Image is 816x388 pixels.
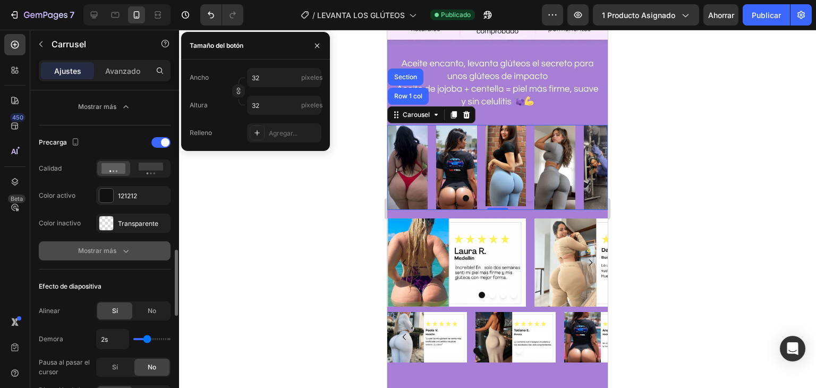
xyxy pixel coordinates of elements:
[105,66,140,75] font: Avanzado
[118,192,137,200] font: 121212
[190,101,208,109] font: Altura
[39,97,171,116] button: Mostrar más
[190,41,243,49] font: Tamaño del botón
[387,30,608,388] iframe: Área de diseño
[52,39,86,49] font: Carrusel
[39,241,171,260] button: Mostrar más
[39,335,63,343] font: Demora
[708,11,734,20] font: Ahorrar
[12,114,23,121] font: 450
[602,11,675,20] font: 1 producto asignado
[39,282,101,290] font: Efecto de diapositiva
[752,11,781,20] font: Publicar
[190,73,209,81] font: Ancho
[247,68,321,87] input: píxeles
[4,4,79,26] button: 7
[70,10,74,20] font: 7
[148,307,156,315] font: No
[97,330,129,349] input: Auto
[190,129,212,137] font: Relleno
[39,191,75,199] font: Color activo
[11,195,23,203] font: Beta
[269,129,297,137] font: Agregar...
[54,66,81,75] font: Ajustes
[112,363,118,371] font: Sí
[780,336,805,361] div: Abrir Intercom Messenger
[78,247,116,255] font: Mostrar más
[118,220,158,227] font: Transparente
[312,11,315,20] font: /
[39,138,67,146] font: Precarga
[743,4,790,26] button: Publicar
[301,73,322,81] font: píxeles
[200,4,243,26] div: Deshacer/Rehacer
[78,103,116,111] font: Mostrar más
[247,96,321,115] input: píxeles
[39,307,60,315] font: Alinear
[703,4,738,26] button: Ahorrar
[112,307,118,315] font: Sí
[39,164,62,172] font: Calidad
[148,363,156,371] font: No
[39,358,90,376] font: Pausa al pasar el cursor
[39,219,81,227] font: Color inactivo
[441,11,471,19] font: Publicado
[317,11,405,20] font: LEVANTA LOS GLÚTEOS
[593,4,699,26] button: 1 producto asignado
[52,38,142,50] p: Carrusel
[301,101,322,109] font: píxeles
